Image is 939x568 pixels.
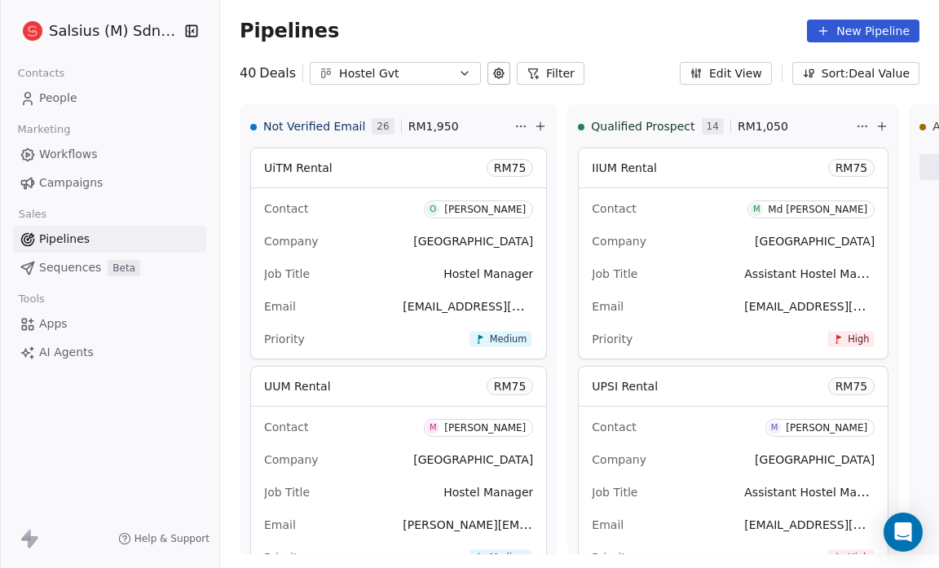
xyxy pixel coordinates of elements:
[13,85,206,112] a: People
[264,420,308,434] span: Contact
[517,62,584,85] button: Filter
[11,287,51,311] span: Tools
[13,254,206,281] a: SequencesBeta
[430,421,437,434] div: M
[264,202,308,215] span: Contact
[13,226,206,253] a: Pipelines
[443,486,533,499] span: Hostel Manager
[744,484,889,500] span: Assistant Hostel Manager
[755,453,875,466] span: [GEOGRAPHIC_DATA]
[13,170,206,196] a: Campaigns
[578,105,853,148] div: Qualified Prospect14RM1,050
[39,259,101,276] span: Sequences
[444,422,526,434] div: [PERSON_NAME]
[807,20,919,42] button: New Pipeline
[264,235,319,248] span: Company
[592,202,636,215] span: Contact
[592,518,624,531] span: Email
[413,453,533,466] span: [GEOGRAPHIC_DATA]
[792,62,919,85] button: Sort: Deal Value
[11,202,54,227] span: Sales
[786,422,867,434] div: [PERSON_NAME]
[403,517,697,532] span: [PERSON_NAME][EMAIL_ADDRESS][DOMAIN_NAME]
[264,518,296,531] span: Email
[738,118,788,134] span: RM 1,050
[264,267,310,280] span: Job Title
[20,17,174,45] button: Salsius (M) Sdn Bhd
[490,551,527,563] span: Medium
[494,378,527,394] span: RM 75
[592,420,636,434] span: Contact
[108,260,140,276] span: Beta
[264,486,310,499] span: Job Title
[13,339,206,366] a: AI Agents
[39,344,94,361] span: AI Agents
[13,141,206,168] a: Workflows
[23,21,42,41] img: logo%20salsius.png
[444,204,526,215] div: [PERSON_NAME]
[592,267,637,280] span: Job Title
[592,551,633,564] span: Priority
[408,118,459,134] span: RM 1,950
[755,235,875,248] span: [GEOGRAPHIC_DATA]
[264,380,331,393] span: UUM Rental
[680,62,772,85] button: Edit View
[753,203,760,216] div: M
[372,118,394,134] span: 26
[835,160,868,176] span: RM 75
[592,380,658,393] span: UPSI Rental
[592,235,646,248] span: Company
[240,20,339,42] span: Pipelines
[49,20,180,42] span: Salsius (M) Sdn Bhd
[39,231,90,248] span: Pipelines
[848,551,869,563] span: High
[264,161,333,174] span: UiTM Rental
[259,64,296,83] span: Deals
[592,332,633,346] span: Priority
[884,513,923,552] div: Open Intercom Messenger
[771,421,778,434] div: M
[250,148,547,359] div: UiTM RentalRM75ContactO[PERSON_NAME]Company[GEOGRAPHIC_DATA]Job TitleHostel ManagerEmail[EMAIL_AD...
[592,453,646,466] span: Company
[702,118,724,134] span: 14
[768,204,867,215] div: Md [PERSON_NAME]
[39,90,77,107] span: People
[263,118,365,134] span: Not Verified Email
[835,378,868,394] span: RM 75
[592,300,624,313] span: Email
[413,235,533,248] span: [GEOGRAPHIC_DATA]
[494,160,527,176] span: RM 75
[13,310,206,337] a: Apps
[264,551,305,564] span: Priority
[39,146,98,163] span: Workflows
[264,332,305,346] span: Priority
[264,300,296,313] span: Email
[240,64,296,83] div: 40
[592,161,657,174] span: IIUM Rental
[848,332,869,345] span: High
[250,105,511,148] div: Not Verified Email26RM1,950
[744,266,889,281] span: Assistant Hostel Manager
[264,453,319,466] span: Company
[339,65,452,82] div: Hostel Gvt
[11,117,77,142] span: Marketing
[443,267,533,280] span: Hostel Manager
[490,332,527,345] span: Medium
[578,148,888,359] div: IIUM RentalRM75ContactMMd [PERSON_NAME]Company[GEOGRAPHIC_DATA]Job TitleAssistant Hostel ManagerE...
[591,118,694,134] span: Qualified Prospect
[134,532,209,545] span: Help & Support
[11,61,72,86] span: Contacts
[39,315,68,332] span: Apps
[592,486,637,499] span: Job Title
[118,532,209,545] a: Help & Support
[403,298,602,314] span: [EMAIL_ADDRESS][DOMAIN_NAME]
[39,174,103,192] span: Campaigns
[430,203,436,216] div: O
